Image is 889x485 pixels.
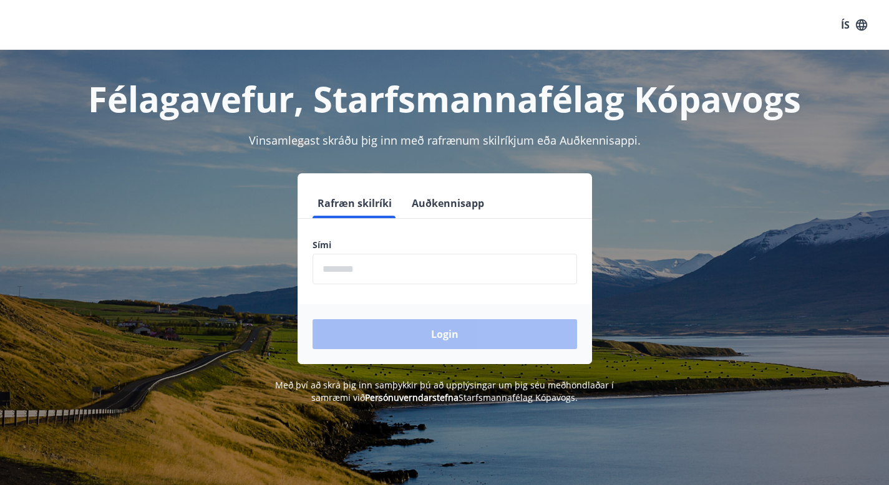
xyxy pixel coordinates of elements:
button: Rafræn skilríki [313,188,397,218]
button: Auðkennisapp [407,188,489,218]
label: Sími [313,239,577,251]
h1: Félagavefur, Starfsmannafélag Kópavogs [15,75,874,122]
a: Persónuverndarstefna [365,391,459,403]
button: ÍS [834,14,874,36]
span: Vinsamlegast skráðu þig inn með rafrænum skilríkjum eða Auðkennisappi. [249,133,641,148]
span: Með því að skrá þig inn samþykkir þú að upplýsingar um þig séu meðhöndlaðar í samræmi við Starfsm... [275,379,614,403]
